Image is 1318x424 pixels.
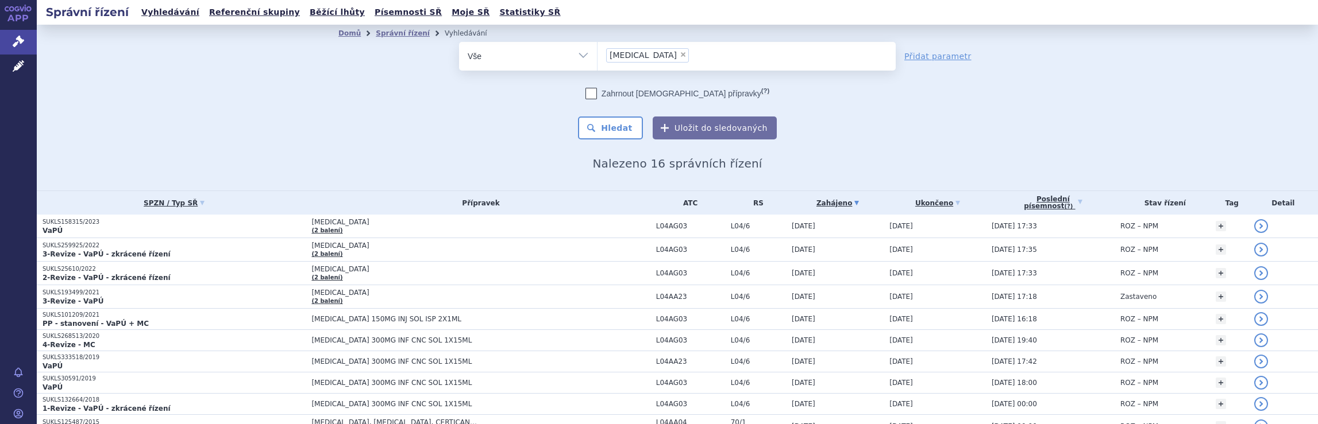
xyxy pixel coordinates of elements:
[311,289,599,297] span: [MEDICAL_DATA]
[731,293,786,301] span: L04/6
[43,332,306,340] p: SUKLS268513/2020
[792,400,815,408] span: [DATE]
[992,293,1037,301] span: [DATE] 17:18
[138,5,203,20] a: Vyhledávání
[1254,333,1268,347] a: detail
[1216,291,1226,302] a: +
[792,222,815,230] span: [DATE]
[992,357,1037,365] span: [DATE] 17:42
[656,222,725,230] span: L04AG03
[43,242,306,250] p: SUKLS259925/2022
[889,315,913,323] span: [DATE]
[904,50,972,62] a: Přidat parametr
[731,315,786,323] span: L04/6
[1115,191,1210,215] th: Stav řízení
[311,379,599,387] span: [MEDICAL_DATA] 300MG INF CNC SOL 1X15ML
[43,383,63,391] strong: VaPÚ
[731,246,786,254] span: L04/6
[650,191,725,215] th: ATC
[43,320,149,328] strong: PP - stanovení - VaPÚ + MC
[692,48,699,62] input: [MEDICAL_DATA]
[338,29,361,37] a: Domů
[311,251,342,257] a: (2 balení)
[889,379,913,387] span: [DATE]
[43,353,306,361] p: SUKLS333518/2019
[43,341,95,349] strong: 4-Revize - MC
[43,274,171,282] strong: 2-Revize - VaPÚ - zkrácené řízení
[889,357,913,365] span: [DATE]
[680,51,687,58] span: ×
[43,297,103,305] strong: 3-Revize - VaPÚ
[992,222,1037,230] span: [DATE] 17:33
[43,265,306,273] p: SUKLS25610/2022
[43,375,306,383] p: SUKLS30591/2019
[656,400,725,408] span: L04AG03
[1120,293,1157,301] span: Zastaveno
[656,269,725,277] span: L04AG03
[578,116,643,139] button: Hledat
[311,357,599,365] span: [MEDICAL_DATA] 300MG INF CNC SOL 1X15ML
[656,315,725,323] span: L04AG03
[1216,244,1226,255] a: +
[1120,315,1158,323] span: ROZ – NPM
[1120,357,1158,365] span: ROZ – NPM
[1254,397,1268,411] a: detail
[792,357,815,365] span: [DATE]
[311,242,599,250] span: [MEDICAL_DATA]
[1216,221,1226,231] a: +
[311,298,342,304] a: (2 balení)
[311,315,599,323] span: [MEDICAL_DATA] 150MG INJ SOL ISP 2X1ML
[1248,191,1318,215] th: Detail
[889,195,986,211] a: Ukončeno
[1210,191,1248,215] th: Tag
[656,293,725,301] span: L04AA23
[731,379,786,387] span: L04/6
[1254,266,1268,280] a: detail
[792,315,815,323] span: [DATE]
[43,362,63,370] strong: VaPÚ
[311,336,599,344] span: [MEDICAL_DATA] 300MG INF CNC SOL 1X15ML
[656,246,725,254] span: L04AG03
[656,379,725,387] span: L04AG03
[1254,219,1268,233] a: detail
[889,293,913,301] span: [DATE]
[610,51,677,59] span: [MEDICAL_DATA]
[43,396,306,404] p: SUKLS132664/2018
[792,269,815,277] span: [DATE]
[992,379,1037,387] span: [DATE] 18:00
[792,379,815,387] span: [DATE]
[1216,378,1226,388] a: +
[311,227,342,234] a: (2 balení)
[43,404,171,413] strong: 1-Revize - VaPÚ - zkrácené řízení
[371,5,445,20] a: Písemnosti SŘ
[792,246,815,254] span: [DATE]
[992,269,1037,277] span: [DATE] 17:33
[889,336,913,344] span: [DATE]
[585,88,769,99] label: Zahrnout [DEMOGRAPHIC_DATA] přípravky
[1216,314,1226,324] a: +
[1254,290,1268,304] a: detail
[992,315,1037,323] span: [DATE] 16:18
[592,157,762,170] span: Nalezeno 16 správních řízení
[1216,356,1226,367] a: +
[311,274,342,281] a: (2 balení)
[1254,312,1268,326] a: detail
[1120,400,1158,408] span: ROZ – NPM
[43,195,306,211] a: SPZN / Typ SŘ
[731,269,786,277] span: L04/6
[1064,203,1073,210] abbr: (?)
[889,400,913,408] span: [DATE]
[43,250,171,258] strong: 3-Revize - VaPÚ - zkrácené řízení
[889,222,913,230] span: [DATE]
[1216,335,1226,345] a: +
[496,5,564,20] a: Statistiky SŘ
[43,227,63,235] strong: VaPÚ
[1254,355,1268,368] a: detail
[656,336,725,344] span: L04AG03
[311,400,599,408] span: [MEDICAL_DATA] 300MG INF CNC SOL 1X15ML
[1216,268,1226,278] a: +
[37,4,138,20] h2: Správní řízení
[306,5,368,20] a: Běžící lhůty
[992,191,1115,215] a: Poslednípísemnost(?)
[1216,399,1226,409] a: +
